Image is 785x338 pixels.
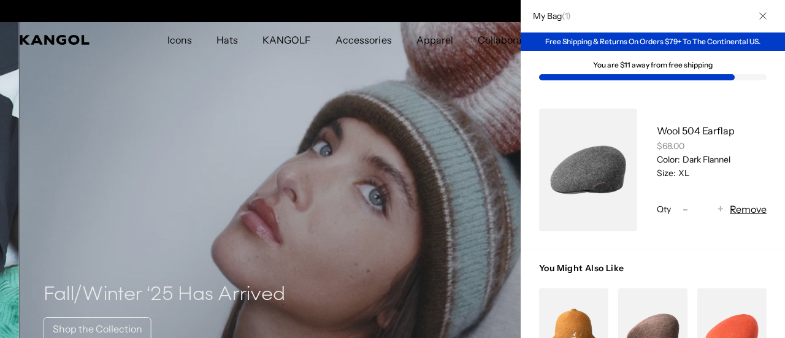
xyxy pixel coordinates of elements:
span: 1 [565,10,567,21]
h3: You Might Also Like [539,263,767,288]
span: + [718,201,724,218]
span: ( ) [562,10,571,21]
button: Remove Wool 504 Earflap - Dark Flannel / XL [730,202,767,217]
button: - [676,202,694,217]
dt: Color: [657,154,680,165]
span: - [683,201,688,218]
span: Qty [657,204,671,215]
div: You are $11 away from free shipping [539,61,767,69]
dt: Size: [657,167,676,179]
div: $68.00 [657,140,767,152]
dd: Dark Flannel [680,154,730,165]
a: Wool 504 Earflap [657,125,735,137]
div: Free Shipping & Returns On Orders $79+ To The Continental US. [521,33,785,51]
button: + [711,202,730,217]
dd: XL [676,167,689,179]
input: Quantity for Wool 504 Earflap [694,202,711,217]
h2: My Bag [527,10,571,21]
